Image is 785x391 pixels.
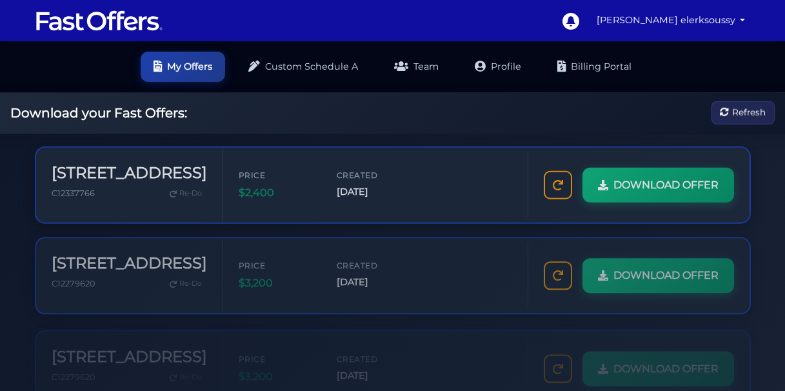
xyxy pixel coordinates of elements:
a: Profile [462,52,534,82]
span: DOWNLOAD OFFER [613,350,719,367]
span: C12279620 [52,274,95,284]
a: Billing Portal [544,52,644,82]
span: $3,200 [239,270,316,287]
span: Created [337,255,414,267]
span: [DATE] [337,183,414,197]
a: My Offers [141,52,225,82]
a: Custom Schedule A [235,52,371,82]
a: Re-Do [164,183,207,200]
a: Team [381,52,452,82]
button: Refresh [711,101,775,125]
span: $2,400 [239,183,316,199]
a: Re-Do [164,359,207,376]
h3: [STREET_ADDRESS] [52,250,207,268]
span: Created [337,167,414,179]
span: Price [239,167,316,179]
a: [PERSON_NAME] elerksoussy [591,8,751,33]
span: Price [239,343,316,355]
span: Created [337,343,414,355]
span: $3,200 [239,358,316,375]
span: DOWNLOAD OFFER [613,263,719,279]
span: Refresh [732,106,766,120]
span: C12279620 [52,362,95,372]
span: Price [239,255,316,267]
h3: [STREET_ADDRESS] [52,162,207,181]
h3: [STREET_ADDRESS] [52,337,207,356]
a: DOWNLOAD OFFER [582,254,734,288]
span: Re-Do [179,186,202,197]
span: [DATE] [337,270,414,285]
a: DOWNLOAD OFFER [582,166,734,201]
a: Re-Do [164,271,207,288]
span: Re-Do [179,361,202,373]
span: Re-Do [179,274,202,285]
span: [DATE] [337,358,414,373]
a: DOWNLOAD OFFER [582,341,734,376]
h2: Download your Fast Offers: [10,105,187,121]
span: C12337766 [52,186,95,196]
span: DOWNLOAD OFFER [613,175,719,192]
